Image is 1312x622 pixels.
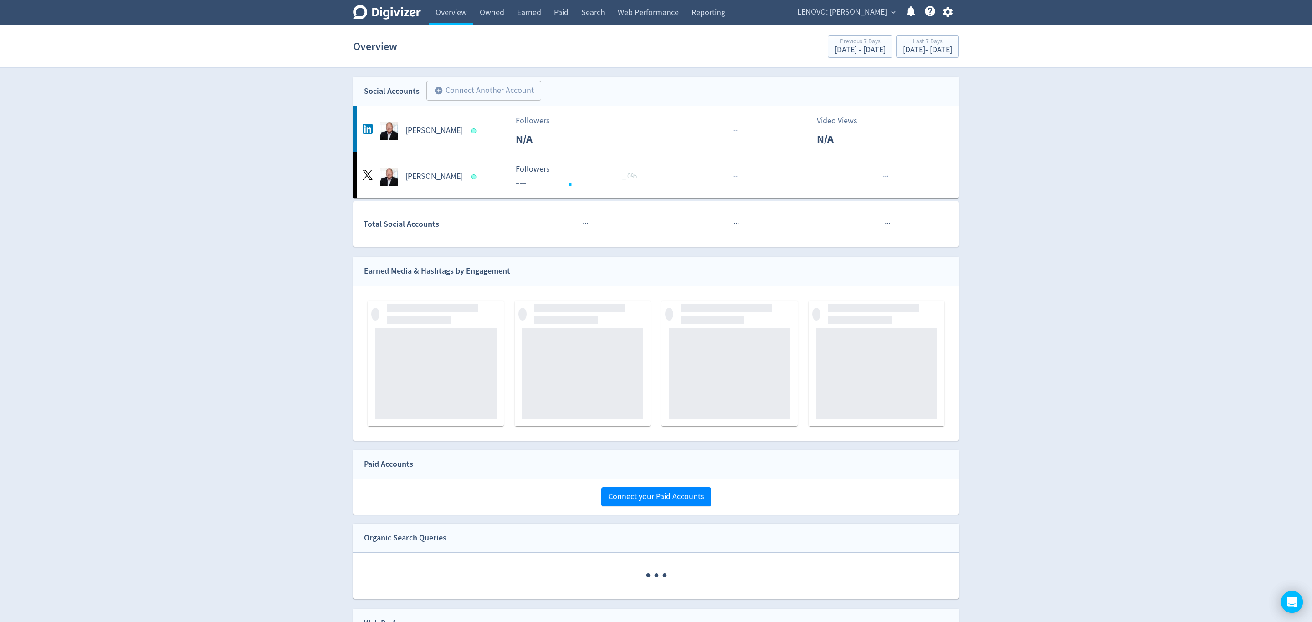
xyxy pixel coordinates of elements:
[734,125,736,136] span: ·
[601,487,711,506] button: Connect your Paid Accounts
[511,165,648,189] svg: Followers ---
[817,131,869,147] p: N/A
[732,171,734,182] span: ·
[885,218,887,229] span: ·
[736,171,738,182] span: ·
[353,32,397,61] h1: Overview
[586,218,588,229] span: ·
[817,115,869,127] p: Video Views
[353,106,959,152] a: Daryl Cromer undefined[PERSON_NAME]FollowersN/A···Video ViewsN/A
[380,168,398,186] img: Daryl Cromer undefined
[644,553,652,599] span: ·
[661,553,669,599] span: ·
[364,265,510,278] div: Earned Media & Hashtags by Engagement
[887,218,888,229] span: ·
[903,38,952,46] div: Last 7 Days
[405,171,463,182] h5: [PERSON_NAME]
[903,46,952,54] div: [DATE] - [DATE]
[426,81,541,101] button: Connect Another Account
[835,46,886,54] div: [DATE] - [DATE]
[434,86,443,95] span: add_circle
[405,125,463,136] h5: [PERSON_NAME]
[887,171,888,182] span: ·
[732,125,734,136] span: ·
[652,553,661,599] span: ·
[896,35,959,58] button: Last 7 Days[DATE]- [DATE]
[888,218,890,229] span: ·
[364,458,413,471] div: Paid Accounts
[889,8,897,16] span: expand_more
[583,218,584,229] span: ·
[885,171,887,182] span: ·
[516,131,568,147] p: N/A
[828,35,892,58] button: Previous 7 Days[DATE] - [DATE]
[733,218,735,229] span: ·
[622,172,637,181] span: _ 0%
[364,85,420,98] div: Social Accounts
[364,218,509,231] div: Total Social Accounts
[471,174,479,179] span: Data last synced: 13 Oct 2025, 1:02pm (AEDT)
[797,5,887,20] span: LENOVO: [PERSON_NAME]
[420,82,541,101] a: Connect Another Account
[471,128,479,133] span: Data last synced: 12 Oct 2025, 11:02pm (AEDT)
[835,38,886,46] div: Previous 7 Days
[353,152,959,198] a: Daryl Cromer undefined[PERSON_NAME] Followers --- Followers --- _ 0%······
[737,218,739,229] span: ·
[735,218,737,229] span: ·
[608,493,704,501] span: Connect your Paid Accounts
[1281,591,1303,613] div: Open Intercom Messenger
[364,531,446,545] div: Organic Search Queries
[883,171,885,182] span: ·
[794,5,898,20] button: LENOVO: [PERSON_NAME]
[584,218,586,229] span: ·
[380,122,398,140] img: Daryl Cromer undefined
[736,125,738,136] span: ·
[601,491,711,502] a: Connect your Paid Accounts
[516,115,568,127] p: Followers
[734,171,736,182] span: ·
